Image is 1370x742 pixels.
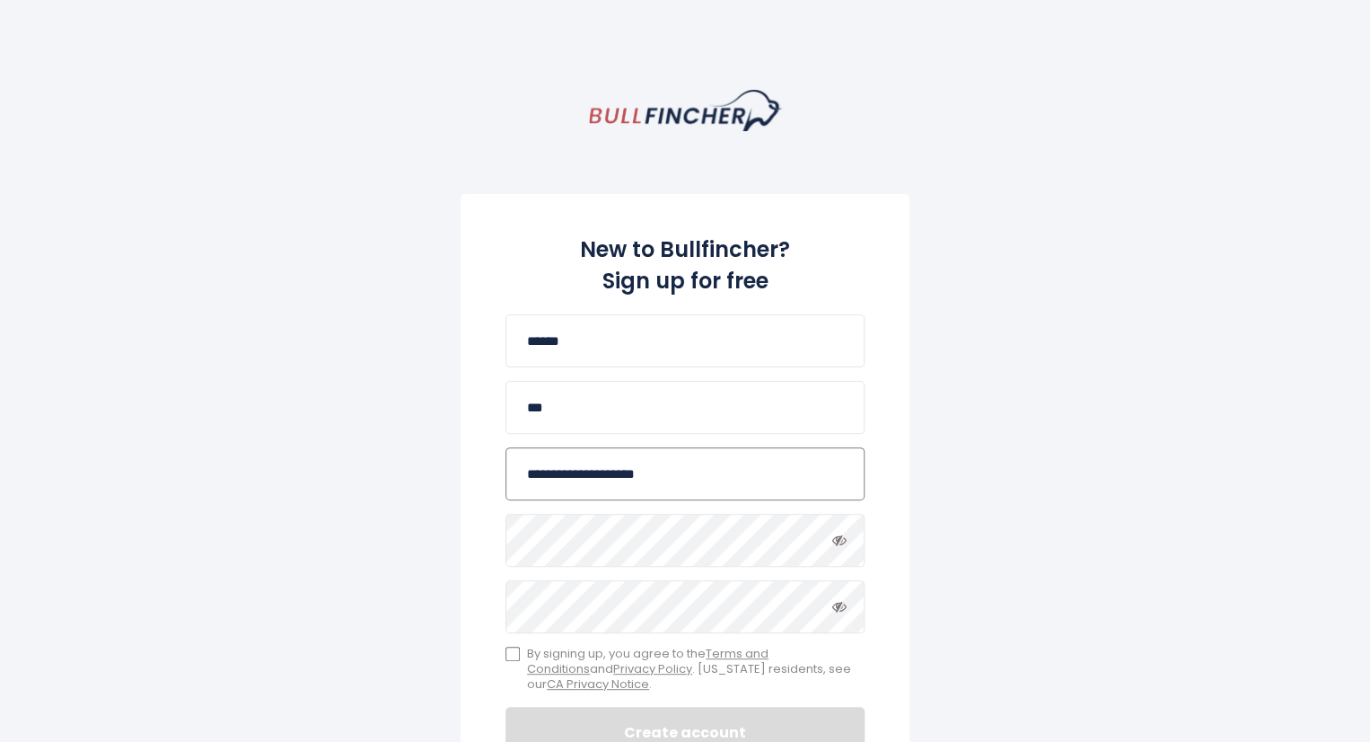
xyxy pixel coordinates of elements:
a: homepage [589,90,782,131]
a: CA Privacy Notice [547,676,649,693]
h2: New to Bullfincher? Sign up for free [505,234,865,296]
input: By signing up, you agree to theTerms and ConditionsandPrivacy Policy. [US_STATE] residents, see o... [505,647,520,661]
span: By signing up, you agree to the and . [US_STATE] residents, see our . [527,647,865,693]
a: Terms and Conditions [527,645,768,677]
i: Toggle password visibility [832,533,847,547]
a: Privacy Policy [613,660,692,677]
